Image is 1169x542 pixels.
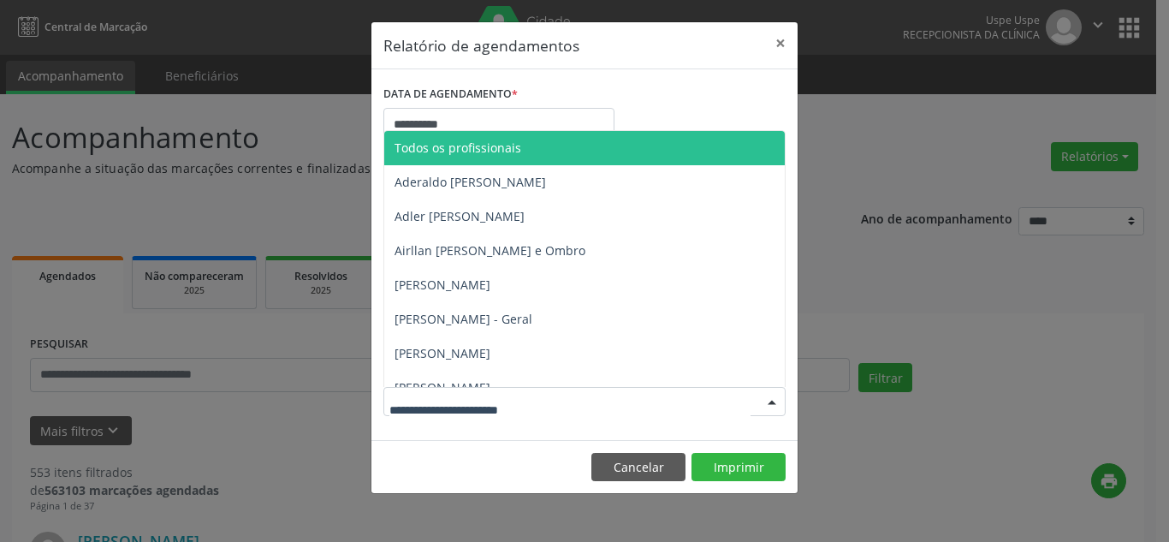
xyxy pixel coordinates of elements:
[691,453,786,482] button: Imprimir
[395,140,521,156] span: Todos os profissionais
[395,311,532,327] span: [PERSON_NAME] - Geral
[395,242,585,259] span: Airllan [PERSON_NAME] e Ombro
[591,453,685,482] button: Cancelar
[395,379,490,396] span: [PERSON_NAME]
[383,34,579,57] h5: Relatório de agendamentos
[395,345,490,361] span: [PERSON_NAME]
[395,174,546,190] span: Aderaldo [PERSON_NAME]
[763,22,798,64] button: Close
[383,81,518,108] label: DATA DE AGENDAMENTO
[395,277,490,293] span: [PERSON_NAME]
[395,208,525,224] span: Adler [PERSON_NAME]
